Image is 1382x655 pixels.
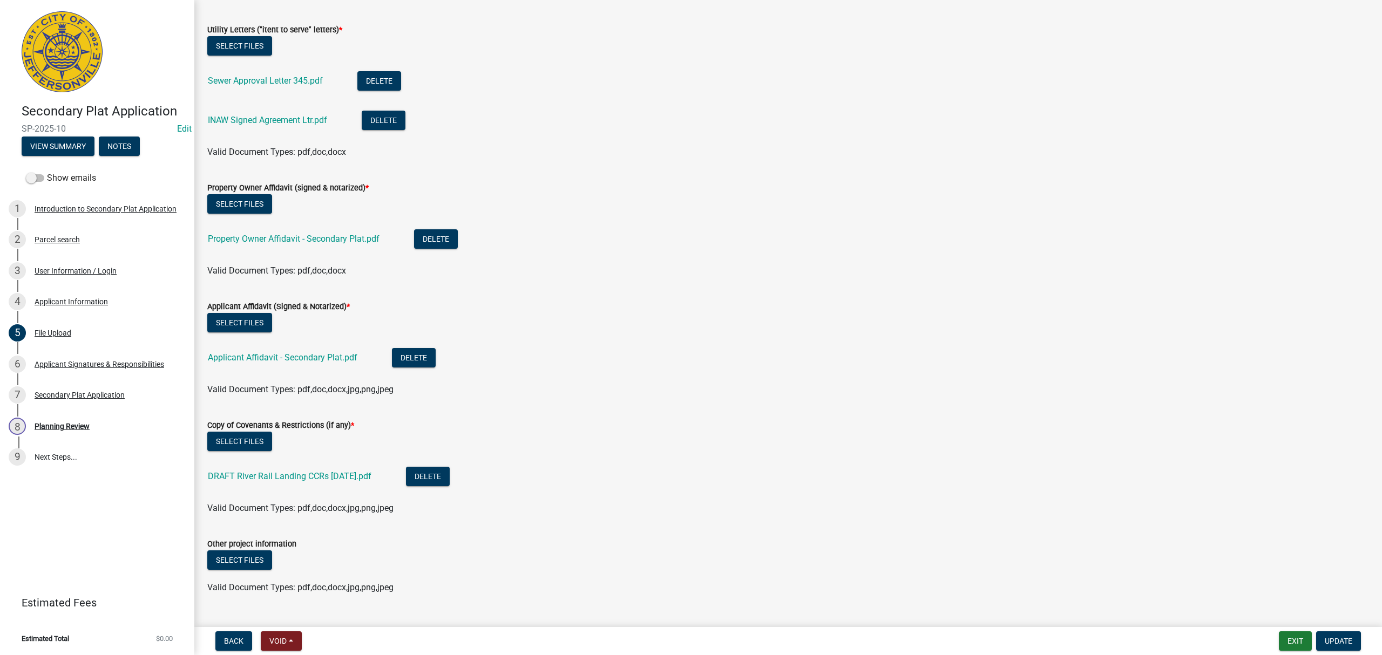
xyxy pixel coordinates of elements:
wm-modal-confirm: Summary [22,142,94,151]
button: Select files [207,36,272,56]
div: 4 [9,293,26,310]
div: Parcel search [35,236,80,243]
span: Valid Document Types: pdf,doc,docx,jpg,png,jpeg [207,582,394,592]
span: Valid Document Types: pdf,doc,docx [207,265,346,276]
a: Estimated Fees [9,592,177,613]
div: User Information / Login [35,267,117,275]
button: View Summary [22,137,94,156]
button: Delete [362,111,405,130]
wm-modal-confirm: Delete Document [414,235,458,245]
span: Update [1325,637,1352,645]
span: Back [224,637,243,645]
button: Select files [207,313,272,332]
div: 8 [9,418,26,435]
label: Show emails [26,172,96,185]
span: Estimated Total [22,635,69,642]
a: Edit [177,124,192,134]
a: INAW Signed Agreement Ltr.pdf [208,115,327,125]
button: Select files [207,432,272,451]
div: 6 [9,356,26,373]
wm-modal-confirm: Delete Document [406,472,450,482]
div: Secondary Plat Application [35,391,125,399]
h4: Secondary Plat Application [22,104,186,119]
div: 1 [9,200,26,217]
div: 5 [9,324,26,342]
div: Applicant Information [35,298,108,305]
div: Planning Review [35,422,90,430]
label: Property Owner Affidavit (signed & notarized) [207,185,369,192]
span: SP-2025-10 [22,124,173,134]
button: Delete [392,348,436,367]
span: $0.00 [156,635,173,642]
a: Applicant Affidavit - Secondary Plat.pdf [208,352,357,363]
div: 7 [9,386,26,404]
div: Introduction to Secondary Plat Application [35,205,177,213]
div: Applicant Signatures & Responsibilities [35,360,164,368]
wm-modal-confirm: Delete Document [362,116,405,126]
button: Back [215,631,252,651]
div: 2 [9,231,26,248]
span: Valid Document Types: pdf,doc,docx [207,147,346,157]
button: Delete [414,229,458,249]
a: Property Owner Affidavit - Secondary Plat.pdf [208,234,380,244]
button: Select files [207,194,272,214]
img: City of Jeffersonville, Indiana [22,11,103,92]
label: Other project information [207,541,296,548]
a: Sewer Approval Letter 345.pdf [208,76,323,86]
button: Update [1316,631,1361,651]
wm-modal-confirm: Edit Application Number [177,124,192,134]
label: Applicant Affidavit (Signed & Notarized) [207,303,350,311]
wm-modal-confirm: Notes [99,142,140,151]
button: Select files [207,550,272,570]
button: Delete [406,467,450,486]
div: 3 [9,262,26,279]
button: Notes [99,137,140,156]
button: Exit [1279,631,1312,651]
div: File Upload [35,329,71,337]
wm-modal-confirm: Delete Document [392,353,436,364]
wm-modal-confirm: Delete Document [357,77,401,87]
label: Copy of Covenants & Restrictions (if any) [207,422,354,429]
label: Utility Letters ("itent to serve" letters) [207,26,342,34]
span: Void [269,637,287,645]
button: Delete [357,71,401,91]
a: DRAFT River Rail Landing CCRs [DATE].pdf [208,471,371,481]
div: 9 [9,448,26,466]
button: Void [261,631,302,651]
span: Valid Document Types: pdf,doc,docx,jpg,png,jpeg [207,384,394,394]
span: Valid Document Types: pdf,doc,docx,jpg,png,jpeg [207,503,394,513]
